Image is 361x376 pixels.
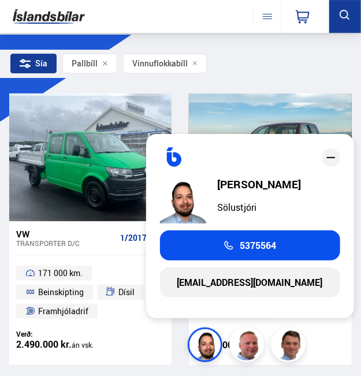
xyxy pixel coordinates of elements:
a: VW Transporter D/C 1/2017 171 000 km. Beinskipting Dísil Framhjóladrif Verð: 2.490.000 kr.án vsk. [9,221,172,365]
span: Pallbíll [72,54,98,73]
img: nhp88E3Fdnt1Opn2.png [189,329,224,364]
div: Transporter D/C [16,239,116,247]
span: 1/2017 [120,233,147,243]
span: 171 000 km. [38,266,83,280]
div: VW [16,229,116,239]
div: [PERSON_NAME] [218,177,302,192]
img: nhp88E3Fdnt1Opn2.png [160,177,206,224]
img: siFngHWaQ9KaOqBr.png [231,329,266,364]
img: G0Ugv5HjCgRt.svg [13,4,85,29]
span: Dísil [119,285,135,299]
div: Sía [10,54,57,73]
a: [EMAIL_ADDRESS][DOMAIN_NAME] [160,267,340,297]
div: 2.490.000 kr. [16,340,101,350]
div: Verð: [16,330,101,338]
span: án vsk. [72,340,94,349]
span: Beinskipting [38,285,84,299]
span: 5375564 [240,240,277,251]
a: 5375564 [160,230,340,260]
button: Opna LiveChat spjallviðmót [9,5,44,39]
span: Vinnuflokkabíll [132,54,188,73]
div: Sölustjóri [218,202,302,213]
span: Framhjóladrif [38,304,88,318]
img: FbJEzSuNWCJXmdc-.webp [273,329,307,364]
div: close [322,148,340,167]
